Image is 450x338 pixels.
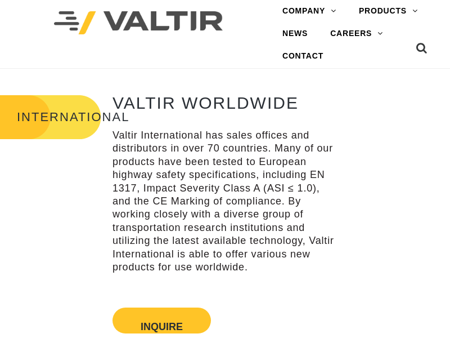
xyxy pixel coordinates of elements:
a: CONTACT [271,45,335,68]
img: Valtir [54,11,223,34]
a: NEWS [271,23,319,45]
a: CAREERS [319,23,394,45]
p: Valtir International has sales offices and distributors in over 70 countries. Many of our product... [112,129,337,274]
button: Inquire [141,322,183,324]
h2: VALTIR WORLDWIDE [112,94,337,112]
